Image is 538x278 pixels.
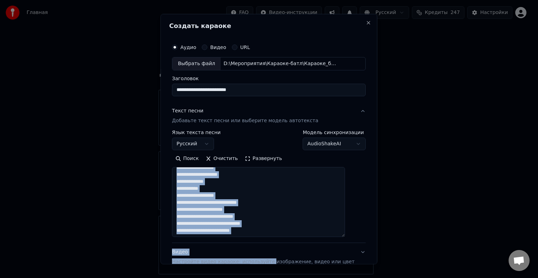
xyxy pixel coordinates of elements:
[172,130,221,135] label: Язык текста песни
[303,130,366,135] label: Модель синхронизации
[172,258,354,265] p: Настройте видео караоке: используйте изображение, видео или цвет
[221,60,340,67] div: D:\Мероприятия\Караоке-батл\Караоке_баттл\Оформление\Нейро-песня\Музыка\Korol_i_SHut_-_Kukla_kold...
[172,76,366,81] label: Заголовок
[172,117,318,124] p: Добавьте текст песни или выберите модель автотекста
[172,243,366,271] button: ВидеоНастройте видео караоке: используйте изображение, видео или цвет
[202,153,242,164] button: Очистить
[172,57,221,70] div: Выбрать файл
[172,102,366,130] button: Текст песниДобавьте текст песни или выберите модель автотекста
[240,45,250,50] label: URL
[180,45,196,50] label: Аудио
[172,130,366,243] div: Текст песниДобавьте текст песни или выберите модель автотекста
[169,23,368,29] h2: Создать караоке
[210,45,226,50] label: Видео
[172,107,204,114] div: Текст песни
[172,153,202,164] button: Поиск
[172,249,354,265] div: Видео
[241,153,285,164] button: Развернуть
